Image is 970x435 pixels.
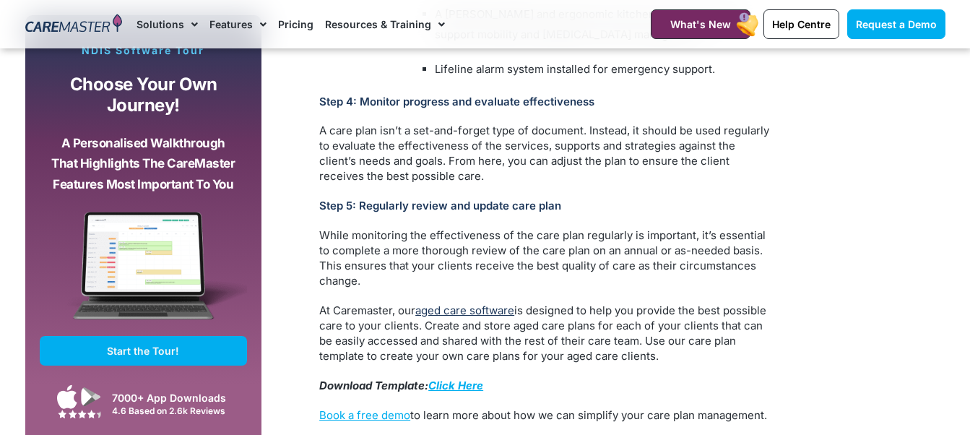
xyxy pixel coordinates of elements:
img: Google Play App Icon [81,386,101,408]
a: Start the Tour! [40,336,248,366]
img: CareMaster Software Mockup on Screen [40,212,248,336]
p: While monitoring the effectiveness of the care plan regularly is important, it’s essential to com... [319,228,774,288]
img: Google Play Store App Review Stars [58,410,101,418]
span: Start the Tour! [107,345,179,357]
p: At Caremaster, our is designed to help you provide the best possible care to your clients. Create... [319,303,774,363]
a: Click Here [428,379,483,392]
a: Book a free demo [319,408,410,422]
h3: Step 4: Monitor progress and evaluate effectiveness [319,95,774,108]
a: Help Centre [763,9,839,39]
span: What's New [670,18,731,30]
li: Lifeline alarm system installed for emergency support. [435,59,774,79]
p: A care plan isn’t a set-and-forget type of document. Instead, it should be used regularly to eval... [319,123,774,184]
img: CareMaster Logo [25,14,123,35]
a: What's New [651,9,750,39]
p: to learn more about how we can simplify your care plan management. [319,408,774,423]
span: Request a Demo [856,18,937,30]
h3: Step 5: Regularly review and update care plan [319,199,774,212]
p: A personalised walkthrough that highlights the CareMaster features most important to you [51,133,237,195]
div: 4.6 Based on 2.6k Reviews [112,405,240,416]
span: Help Centre [772,18,831,30]
p: Choose your own journey! [51,74,237,116]
img: Apple App Store Icon [57,384,77,409]
a: aged care software [415,303,514,317]
a: Request a Demo [847,9,945,39]
p: NDIS Software Tour [40,44,248,57]
i: Download Template: [319,379,483,392]
div: 7000+ App Downloads [112,390,240,405]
